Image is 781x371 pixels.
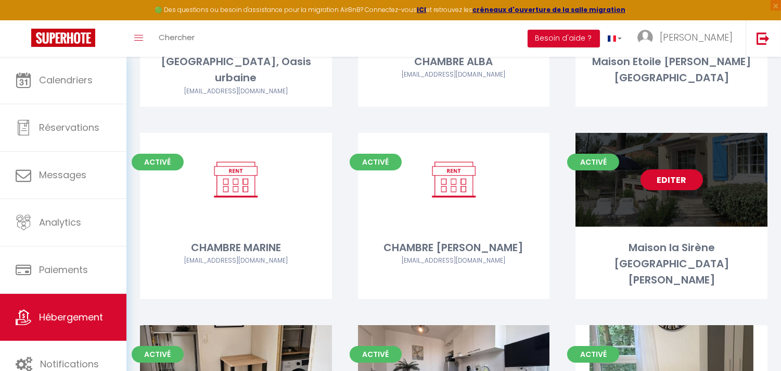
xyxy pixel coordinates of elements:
[132,154,184,170] span: Activé
[39,311,103,324] span: Hébergement
[132,346,184,363] span: Activé
[358,54,550,70] div: CHAMBRE ALBA
[140,86,332,96] div: Airbnb
[140,54,332,86] div: [GEOGRAPHIC_DATA], Oasis urbaine
[358,70,550,80] div: Airbnb
[575,54,767,86] div: Maison Etoile [PERSON_NAME] [GEOGRAPHIC_DATA]
[31,29,95,47] img: Super Booking
[575,240,767,289] div: Maison la Sirène [GEOGRAPHIC_DATA][PERSON_NAME]
[641,169,703,190] a: Editer
[350,346,402,363] span: Activé
[630,20,746,57] a: ... [PERSON_NAME]
[472,5,625,14] a: créneaux d'ouverture de la salle migration
[8,4,40,35] button: Ouvrir le widget de chat LiveChat
[757,32,770,45] img: logout
[567,154,619,170] span: Activé
[350,154,402,170] span: Activé
[637,30,653,45] img: ...
[567,346,619,363] span: Activé
[417,5,426,14] a: ICI
[39,216,81,229] span: Analytics
[40,357,99,370] span: Notifications
[660,31,733,44] span: [PERSON_NAME]
[39,121,99,134] span: Réservations
[358,256,550,266] div: Airbnb
[39,263,88,276] span: Paiements
[358,240,550,256] div: CHAMBRE [PERSON_NAME]
[39,73,93,86] span: Calendriers
[140,240,332,256] div: CHAMBRE MARINE
[528,30,600,47] button: Besoin d'aide ?
[140,256,332,266] div: Airbnb
[151,20,202,57] a: Chercher
[159,32,195,43] span: Chercher
[39,168,86,181] span: Messages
